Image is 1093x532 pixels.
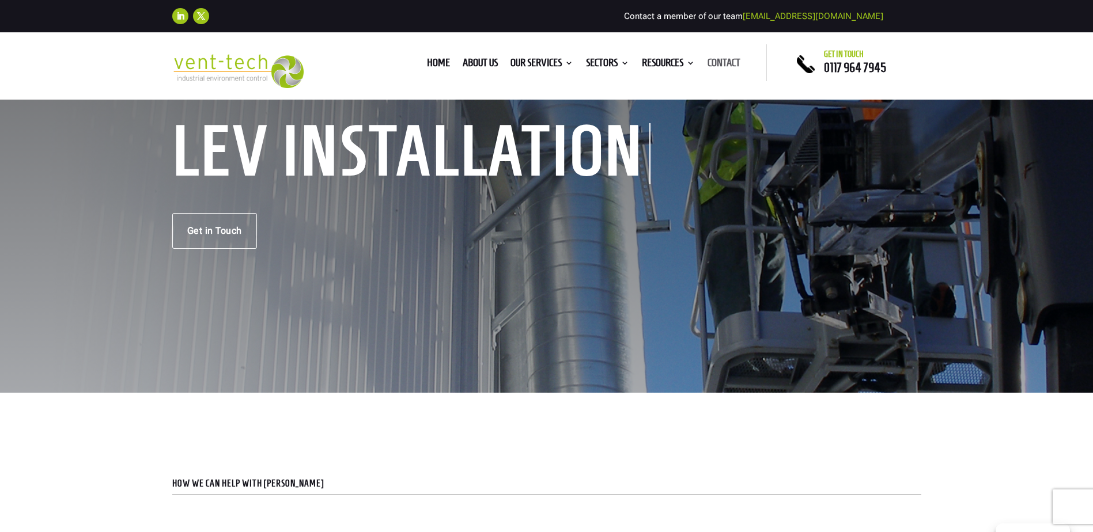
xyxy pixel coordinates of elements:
a: [EMAIL_ADDRESS][DOMAIN_NAME] [743,11,883,21]
a: Sectors [586,59,629,71]
a: 0117 964 7945 [824,60,886,74]
h1: LEV Installation [172,123,650,184]
p: HOW WE CAN HELP WITH [PERSON_NAME] [172,479,921,488]
img: 2023-09-27T08_35_16.549ZVENT-TECH---Clear-background [172,54,304,88]
a: Contact [708,59,740,71]
a: Our Services [510,59,573,71]
a: Follow on X [193,8,209,24]
a: Resources [642,59,695,71]
a: Follow on LinkedIn [172,8,188,24]
a: Home [427,59,450,71]
span: Contact a member of our team [624,11,883,21]
a: About us [463,59,498,71]
a: Get in Touch [172,213,257,249]
span: Get in touch [824,50,864,59]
